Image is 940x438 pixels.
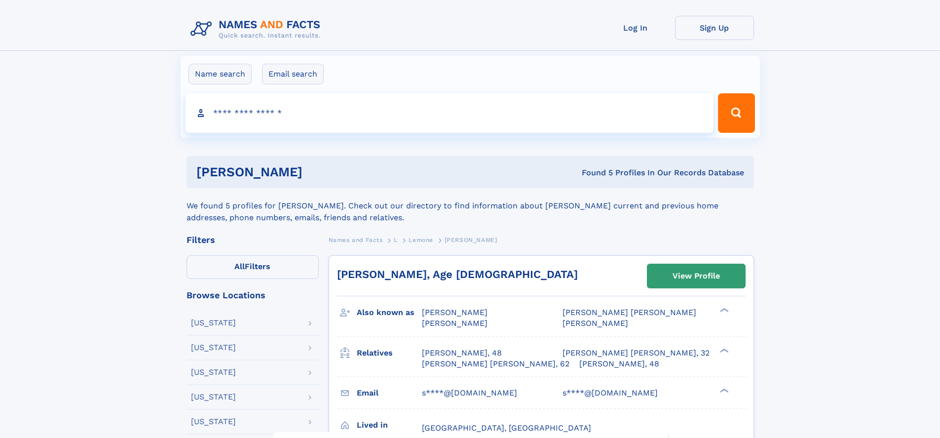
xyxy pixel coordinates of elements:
div: Browse Locations [187,291,319,300]
div: Filters [187,236,319,244]
div: [US_STATE] [191,344,236,352]
a: View Profile [647,264,745,288]
span: [PERSON_NAME] [563,319,628,328]
div: [US_STATE] [191,368,236,376]
label: Name search [188,64,252,84]
div: [US_STATE] [191,319,236,327]
h3: Email [357,385,422,401]
h3: Also known as [357,304,422,321]
div: ❯ [717,347,729,354]
div: Found 5 Profiles In Our Records Database [442,167,744,178]
label: Email search [262,64,324,84]
span: All [234,262,245,271]
a: Lemone [409,234,433,246]
div: ❯ [717,387,729,394]
a: Log In [596,16,675,40]
div: We found 5 profiles for [PERSON_NAME]. Check out our directory to find information about [PERSON_... [187,188,754,224]
div: [US_STATE] [191,393,236,401]
div: [US_STATE] [191,418,236,426]
span: Lemone [409,237,433,243]
a: L [394,234,398,246]
a: Sign Up [675,16,754,40]
button: Search Button [718,93,754,133]
a: [PERSON_NAME], Age [DEMOGRAPHIC_DATA] [337,268,578,280]
a: [PERSON_NAME] [PERSON_NAME], 62 [422,358,569,369]
h1: [PERSON_NAME] [196,166,442,178]
span: [PERSON_NAME] [PERSON_NAME] [563,308,696,317]
a: Names and Facts [329,234,383,246]
a: [PERSON_NAME] [PERSON_NAME], 32 [563,348,710,358]
a: [PERSON_NAME], 48 [422,348,502,358]
span: [GEOGRAPHIC_DATA], [GEOGRAPHIC_DATA] [422,423,591,433]
label: Filters [187,255,319,279]
input: search input [186,93,714,133]
span: L [394,237,398,243]
span: [PERSON_NAME] [445,237,497,243]
h3: Relatives [357,345,422,361]
span: [PERSON_NAME] [422,308,488,317]
span: [PERSON_NAME] [422,319,488,328]
div: View Profile [673,265,720,287]
h3: Lived in [357,417,422,434]
div: ❯ [717,307,729,314]
a: [PERSON_NAME], 48 [579,358,659,369]
img: Logo Names and Facts [187,16,329,42]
